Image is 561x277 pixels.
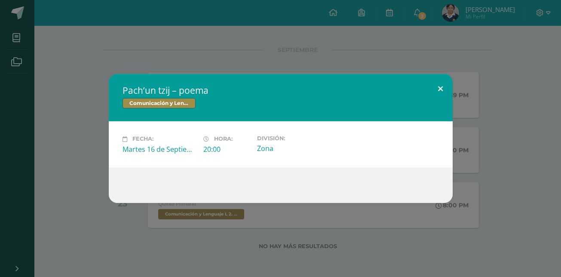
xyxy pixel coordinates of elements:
div: Martes 16 de Septiembre [123,145,196,154]
span: Fecha: [132,136,153,142]
label: División: [257,135,331,142]
div: 20:00 [203,145,250,154]
h2: Pach’un tzij – poema [123,84,439,96]
div: Zona [257,144,331,153]
span: Hora: [214,136,233,142]
button: Close (Esc) [428,74,453,103]
span: Comunicación y Lenguaje L 2. Segundo Idioma [123,98,196,108]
